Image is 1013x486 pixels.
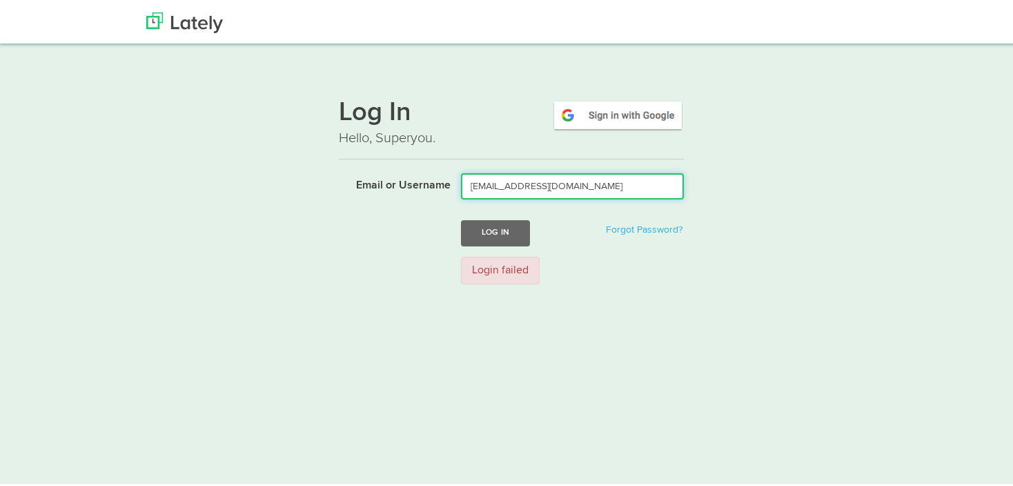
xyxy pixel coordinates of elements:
a: Forgot Password? [606,223,682,233]
p: Hello, Superyou. [339,126,684,146]
img: Lately [146,10,223,31]
button: Log In [461,218,530,244]
div: Login failed [461,255,540,283]
label: Email or Username [328,171,451,192]
h1: Log In [339,97,684,126]
img: google-signin.png [552,97,684,129]
input: Email or Username [461,171,684,197]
